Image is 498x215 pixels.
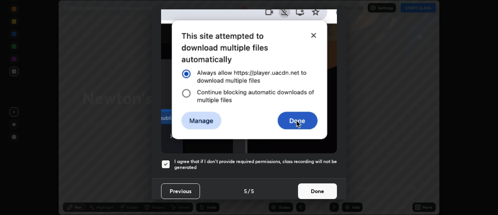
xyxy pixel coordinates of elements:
h4: 5 [244,187,247,195]
h4: / [248,187,250,195]
button: Done [298,183,337,199]
h5: I agree that if I don't provide required permissions, class recording will not be generated [174,158,337,171]
button: Previous [161,183,200,199]
h4: 5 [251,187,254,195]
